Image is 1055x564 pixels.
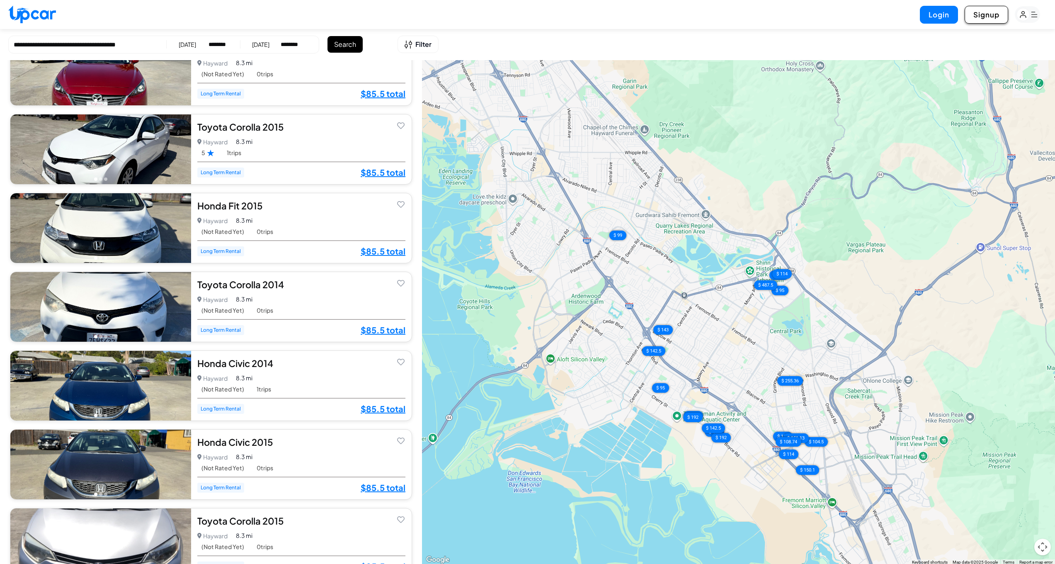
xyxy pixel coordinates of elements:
[395,435,407,446] button: Add to favorites
[236,452,252,461] span: 8.3 mi
[684,411,703,420] div: $ 150
[783,433,809,442] div: $ 151.13
[795,465,819,475] div: $ 150.1
[197,436,405,448] div: Honda Civic 2015
[197,246,244,256] span: Long Term Rental
[99,177,102,181] button: Go to photo 2
[10,114,191,184] img: Car Image
[257,464,273,472] span: 0 trips
[779,450,798,459] div: $ 114
[361,325,405,335] a: $85.5 total
[361,482,405,493] a: $85.5 total
[197,483,244,493] span: Long Term Rental
[10,272,191,342] img: Car Image
[772,269,792,279] div: $ 114
[94,99,97,102] button: Go to photo 1
[94,177,97,181] button: Go to photo 1
[197,57,228,69] p: Hayward
[415,39,432,49] span: Filter
[398,36,439,53] button: Open filters
[236,58,252,67] span: 8.3 mi
[8,5,56,23] img: Upcar Logo
[327,36,363,53] button: Search
[777,376,803,385] div: $ 255.36
[104,414,107,417] button: Go to photo 3
[197,89,244,99] span: Long Term Rental
[197,325,244,335] span: Long Term Rental
[197,215,228,226] p: Hayward
[99,256,102,260] button: Go to photo 2
[99,493,102,496] button: Go to photo 2
[10,430,191,499] img: Car Image
[99,414,102,417] button: Go to photo 2
[10,193,191,263] img: Car Image
[652,383,669,392] div: $ 95
[257,386,271,393] span: 1 trips
[361,167,405,178] a: $85.5 total
[94,493,97,496] button: Go to photo 1
[104,177,107,181] button: Go to photo 3
[94,414,97,417] button: Go to photo 1
[197,294,228,305] p: Hayward
[201,70,244,78] span: (Not Rated Yet)
[395,356,407,367] button: Add to favorites
[179,40,196,49] div: [DATE]
[236,531,252,540] span: 8.3 mi
[201,464,244,472] span: (Not Rated Yet)
[94,335,97,338] button: Go to photo 1
[197,515,405,527] div: Toyota Corolla 2015
[207,149,214,156] img: Star Rating
[395,119,407,131] button: Add to favorites
[197,278,405,291] div: Toyota Corolla 2014
[805,437,828,446] div: $ 104.5
[99,335,102,338] button: Go to photo 2
[197,357,405,370] div: Honda Civic 2014
[1034,539,1051,555] button: Map camera controls
[236,374,252,382] span: 8.3 mi
[104,99,107,102] button: Go to photo 3
[653,325,672,335] div: $ 143
[104,256,107,260] button: Go to photo 3
[775,437,801,447] div: $ 108.74
[197,121,405,133] div: Toyota Corolla 2015
[395,198,407,210] button: Add to favorites
[104,493,107,496] button: Go to photo 3
[257,70,273,78] span: 0 trips
[10,36,191,105] img: Car Image
[197,451,228,463] p: Hayward
[920,6,958,24] button: Login
[227,149,241,156] span: 1 trips
[361,404,405,414] a: $85.5 total
[252,40,269,49] div: [DATE]
[965,6,1008,24] button: Signup
[704,427,724,437] div: $ 152
[197,404,244,414] span: Long Term Rental
[201,228,244,235] span: (Not Rated Yet)
[642,346,665,355] div: $ 142.5
[236,295,252,304] span: 8.3 mi
[754,280,777,290] div: $ 487.5
[201,149,214,156] span: 5
[257,543,273,550] span: 0 trips
[361,246,405,257] a: $85.5 total
[197,199,405,212] div: Honda Fit 2015
[197,168,244,177] span: Long Term Rental
[395,513,407,525] button: Add to favorites
[99,99,102,102] button: Go to photo 2
[683,413,703,422] div: $ 192
[711,433,731,442] div: $ 192
[769,270,789,280] div: $ 114
[201,543,244,550] span: (Not Rated Yet)
[197,136,228,148] p: Hayward
[395,277,407,289] button: Add to favorites
[702,423,725,433] div: $ 142.5
[361,88,405,99] a: $85.5 total
[771,286,788,295] div: $ 95
[197,372,228,384] p: Hayward
[236,137,252,146] span: 8.3 mi
[609,231,626,240] div: $ 99
[257,228,273,235] span: 0 trips
[10,351,191,421] img: Car Image
[773,432,792,441] div: $ 133
[94,256,97,260] button: Go to photo 1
